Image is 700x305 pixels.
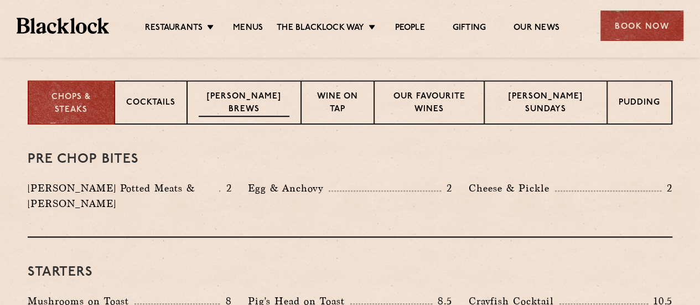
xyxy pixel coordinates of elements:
[277,23,364,35] a: The Blacklock Way
[233,23,263,35] a: Menus
[661,181,672,195] p: 2
[145,23,203,35] a: Restaurants
[496,91,595,117] p: [PERSON_NAME] Sundays
[395,23,424,35] a: People
[619,97,660,111] p: Pudding
[17,18,109,33] img: BL_Textured_Logo-footer-cropped.svg
[441,181,452,195] p: 2
[514,23,559,35] a: Our News
[600,11,683,41] div: Book Now
[313,91,362,117] p: Wine on Tap
[469,180,555,196] p: Cheese & Pickle
[28,152,672,167] h3: Pre Chop Bites
[199,91,289,117] p: [PERSON_NAME] Brews
[248,180,329,196] p: Egg & Anchovy
[40,91,103,116] p: Chops & Steaks
[126,97,175,111] p: Cocktails
[28,180,219,211] p: [PERSON_NAME] Potted Meats & [PERSON_NAME]
[386,91,473,117] p: Our favourite wines
[28,265,672,280] h3: Starters
[453,23,486,35] a: Gifting
[220,181,231,195] p: 2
